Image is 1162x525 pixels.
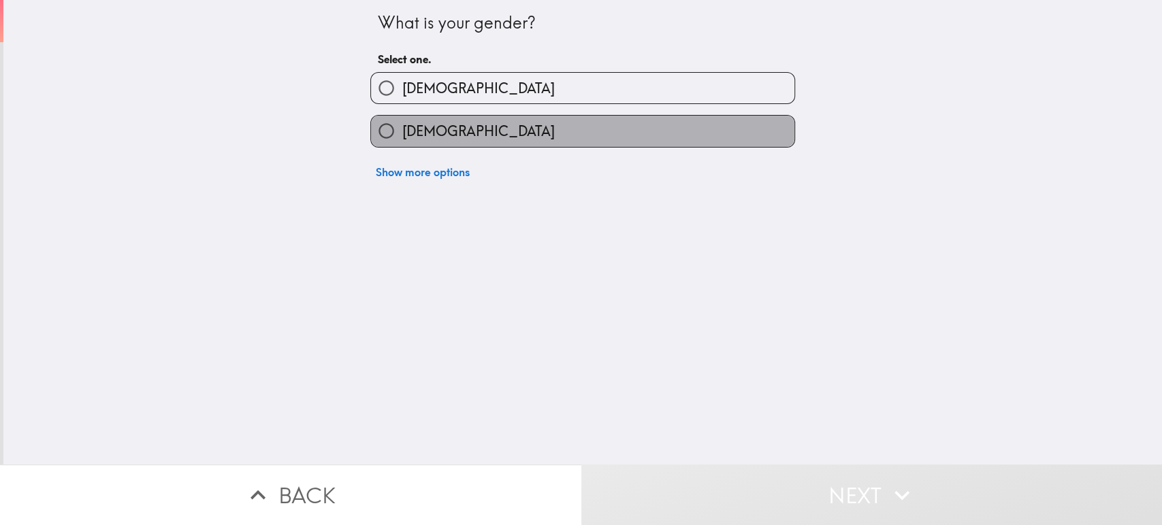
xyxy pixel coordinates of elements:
[378,12,788,35] div: What is your gender?
[371,116,794,146] button: [DEMOGRAPHIC_DATA]
[370,158,475,186] button: Show more options
[378,52,788,67] h6: Select one.
[402,79,554,98] span: [DEMOGRAPHIC_DATA]
[371,73,794,103] button: [DEMOGRAPHIC_DATA]
[402,122,554,141] span: [DEMOGRAPHIC_DATA]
